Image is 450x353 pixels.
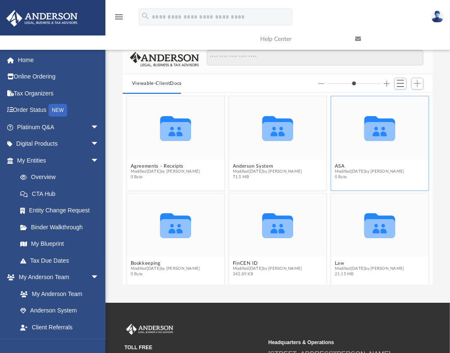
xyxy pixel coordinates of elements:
button: Switch to List View [394,78,407,90]
a: My Entitiesarrow_drop_down [6,152,112,169]
a: Platinum Q&Aarrow_drop_down [6,119,112,136]
a: Online Ordering [6,68,112,85]
button: Bookkeeping [130,261,200,266]
span: Modified [DATE] by [PERSON_NAME] [335,169,404,175]
button: Agreements - Receipts [130,163,200,169]
span: Modified [DATE] by [PERSON_NAME] [335,266,404,272]
span: arrow_drop_down [91,136,108,153]
img: Anderson Advisors Platinum Portal [4,10,80,27]
a: My Anderson Teamarrow_drop_down [6,269,108,286]
a: menu [114,16,124,22]
a: My Documentsarrow_drop_down [6,336,108,353]
a: Overview [12,169,112,186]
span: 0 Byte [130,272,200,277]
span: Modified [DATE] by [PERSON_NAME] [130,266,200,272]
small: Headquarters & Operations [268,339,406,346]
button: Add [411,78,424,90]
a: Anderson System [12,302,108,319]
a: Binder Walkthrough [12,219,112,236]
a: Tax Due Dates [12,252,112,269]
small: TOLL FREE [124,344,262,351]
button: Anderson System [232,163,302,169]
a: My Anderson Team [12,285,103,302]
a: Digital Productsarrow_drop_down [6,136,112,152]
a: Home [6,52,112,68]
span: Modified [DATE] by [PERSON_NAME] [232,266,302,272]
a: My Blueprint [12,236,108,253]
span: arrow_drop_down [91,119,108,136]
span: 0 Byte [130,175,200,180]
a: CTA Hub [12,185,112,202]
span: 21.15 MB [335,272,404,277]
button: Decrease column size [318,81,324,87]
i: search [141,11,150,21]
span: arrow_drop_down [91,269,108,286]
input: Column size [327,81,381,87]
div: grid [123,93,433,285]
img: User Pic [431,11,444,23]
span: 342.89 KB [232,272,302,277]
img: Anderson Advisors Platinum Portal [124,324,175,335]
a: Entity Change Request [12,202,112,219]
a: Order StatusNEW [6,102,112,119]
button: FinCEN ID [232,261,302,266]
input: Search files and folders [207,50,424,66]
span: arrow_drop_down [91,152,108,169]
button: ASA [335,163,404,169]
button: Viewable-ClientDocs [132,80,182,87]
i: menu [114,12,124,22]
button: Law [335,261,404,266]
button: Increase column size [384,81,390,87]
span: arrow_drop_down [91,336,108,353]
a: Help Center [254,22,349,56]
span: 0 Byte [335,175,404,180]
a: Client Referrals [12,319,108,336]
span: Modified [DATE] by [PERSON_NAME] [130,169,200,175]
div: NEW [49,104,67,117]
span: 71.5 MB [232,175,302,180]
span: Modified [DATE] by [PERSON_NAME] [232,169,302,175]
a: Tax Organizers [6,85,112,102]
